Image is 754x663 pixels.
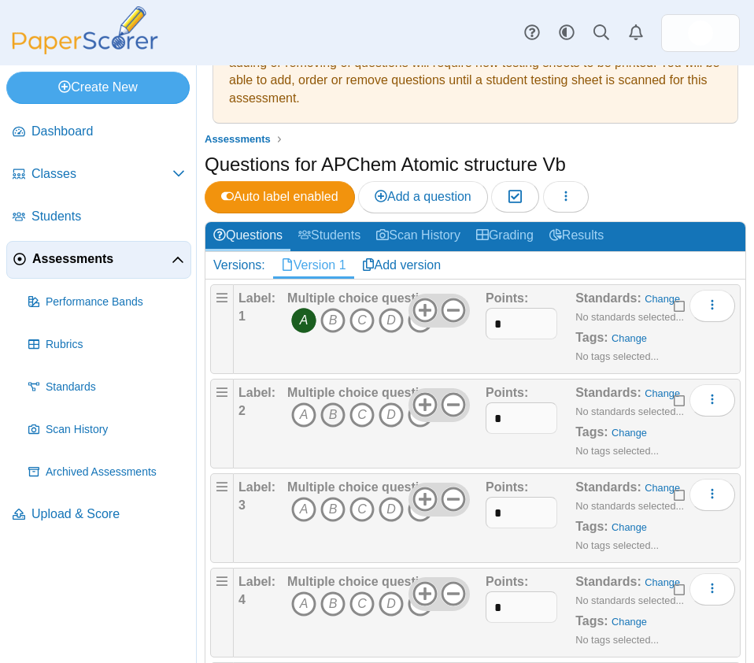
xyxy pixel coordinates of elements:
[575,634,659,646] small: No tags selected...
[291,308,316,333] i: A
[575,445,659,457] small: No tags selected...
[238,498,246,512] b: 3
[379,497,404,522] i: D
[46,422,185,438] span: Scan History
[645,387,680,399] a: Change
[408,308,433,333] i: E
[349,308,375,333] i: C
[612,332,647,344] a: Change
[408,497,433,522] i: E
[46,294,185,310] span: Performance Bands
[6,241,191,279] a: Assessments
[575,575,641,588] b: Standards:
[689,384,735,416] button: More options
[32,250,172,268] span: Assessments
[575,500,684,512] small: No standards selected...
[6,198,191,236] a: Students
[22,283,191,321] a: Performance Bands
[291,497,316,522] i: A
[688,20,713,46] span: Andrew Schweitzer
[486,480,528,494] b: Points:
[210,473,234,563] div: Drag handle
[375,190,471,203] span: Add a question
[238,404,246,417] b: 2
[46,380,185,395] span: Standards
[612,521,647,533] a: Change
[31,208,185,225] span: Students
[22,411,191,449] a: Scan History
[238,309,246,323] b: 1
[221,190,338,203] span: Auto label enabled
[645,576,680,588] a: Change
[238,593,246,606] b: 4
[6,6,164,54] img: PaperScorer
[238,386,275,399] b: Label:
[205,222,290,251] a: Questions
[210,379,234,469] div: Drag handle
[349,497,375,522] i: C
[205,181,355,213] a: Auto label enabled
[238,480,275,494] b: Label:
[320,402,346,428] i: B
[468,222,541,251] a: Grading
[291,591,316,617] i: A
[46,465,185,480] span: Archived Assessments
[379,402,404,428] i: D
[320,497,346,522] i: B
[31,506,185,523] span: Upload & Score
[689,290,735,321] button: More options
[486,291,528,305] b: Points:
[368,222,468,251] a: Scan History
[6,113,191,151] a: Dashboard
[661,14,740,52] a: ps.FtIRDuy1UXOak3eh
[238,291,275,305] b: Label:
[486,575,528,588] b: Points:
[689,479,735,510] button: More options
[575,311,684,323] small: No standards selected...
[273,252,354,279] a: Version 1
[575,539,659,551] small: No tags selected...
[22,454,191,491] a: Archived Assessments
[358,181,488,213] a: Add a question
[575,425,608,439] b: Tags:
[287,291,434,305] b: Multiple choice question
[205,252,273,279] div: Versions:
[612,616,647,628] a: Change
[320,308,346,333] i: B
[575,520,608,533] b: Tags:
[210,568,234,657] div: Drag handle
[6,156,191,194] a: Classes
[22,326,191,364] a: Rubrics
[575,350,659,362] small: No tags selected...
[408,402,433,428] i: E
[287,386,434,399] b: Multiple choice question
[205,151,566,178] h1: Questions for APChem Atomic structure Vb
[689,573,735,605] button: More options
[688,20,713,46] img: ps.FtIRDuy1UXOak3eh
[290,222,368,251] a: Students
[31,165,172,183] span: Classes
[645,293,680,305] a: Change
[6,72,190,103] a: Create New
[619,16,653,50] a: Alerts
[6,496,191,534] a: Upload & Score
[575,594,684,606] small: No standards selected...
[379,591,404,617] i: D
[349,591,375,617] i: C
[22,369,191,406] a: Standards
[575,480,641,494] b: Standards:
[46,337,185,353] span: Rubrics
[210,284,234,374] div: Drag handle
[575,291,641,305] b: Standards:
[612,427,647,439] a: Change
[291,402,316,428] i: A
[541,222,612,251] a: Results
[575,386,641,399] b: Standards:
[575,331,608,344] b: Tags:
[379,308,404,333] i: D
[238,575,275,588] b: Label:
[408,591,433,617] i: E
[354,252,449,279] a: Add version
[6,43,164,57] a: PaperScorer
[645,482,680,494] a: Change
